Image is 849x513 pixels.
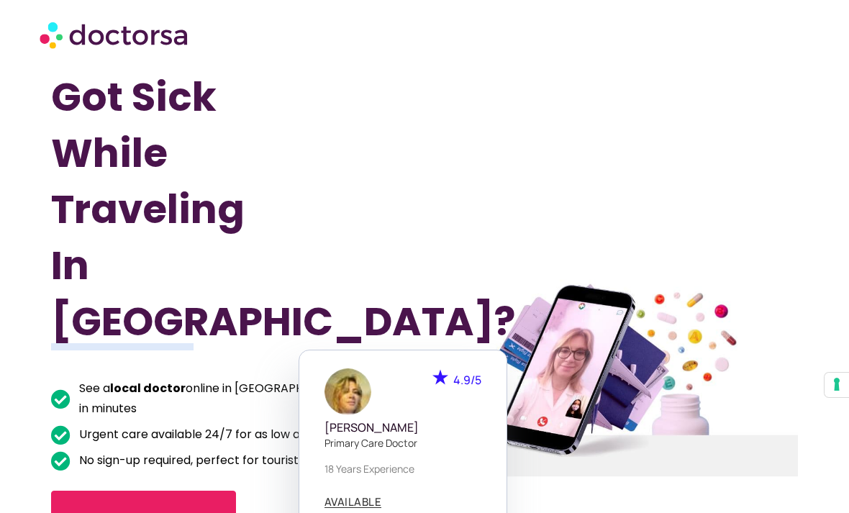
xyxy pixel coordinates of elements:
button: Your consent preferences for tracking technologies [825,373,849,397]
span: 4.9/5 [453,372,481,388]
p: 18 years experience [324,461,481,476]
h5: [PERSON_NAME] [324,421,481,435]
span: No sign-up required, perfect for tourists on the go [76,450,361,471]
span: Urgent care available 24/7 for as low as 20 Euros [76,425,356,445]
h1: Got Sick While Traveling In [GEOGRAPHIC_DATA]? [51,69,368,350]
span: See a online in [GEOGRAPHIC_DATA] in minutes [76,378,369,419]
b: local doctor [110,380,186,396]
p: Primary care doctor [324,435,481,450]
